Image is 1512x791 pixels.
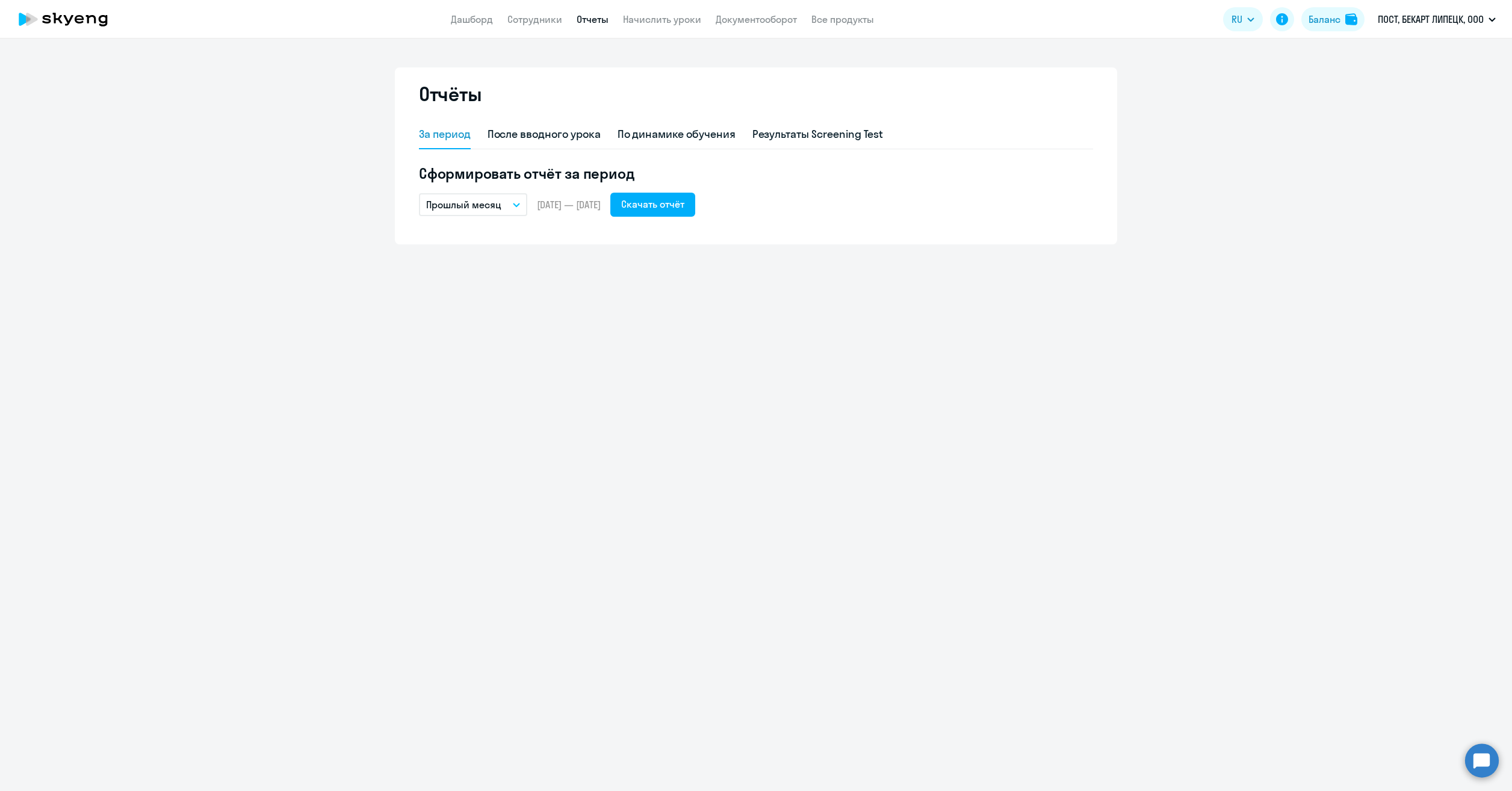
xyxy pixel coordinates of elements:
[577,13,609,25] a: Отчеты
[419,164,1093,183] h5: Сформировать отчёт за период
[716,13,797,25] a: Документооборот
[618,126,736,142] div: По динамике обучения
[507,13,562,25] a: Сотрудники
[419,193,527,216] button: Прошлый месяц
[610,193,695,217] button: Скачать отчёт
[419,126,471,142] div: За период
[451,13,493,25] a: Дашборд
[1309,12,1340,26] div: Баланс
[537,198,601,211] span: [DATE] — [DATE]
[1223,7,1263,31] button: RU
[811,13,874,25] a: Все продукты
[1345,13,1357,25] img: balance
[623,13,701,25] a: Начислить уроки
[488,126,601,142] div: После вводного урока
[1232,12,1242,26] span: RU
[1378,12,1484,26] p: ПОСТ, БЕКАРТ ЛИПЕЦК, ООО
[752,126,884,142] div: Результаты Screening Test
[621,197,684,211] div: Скачать отчёт
[1372,5,1502,34] button: ПОСТ, БЕКАРТ ЛИПЕЦК, ООО
[1301,7,1365,31] button: Балансbalance
[419,82,482,106] h2: Отчёты
[426,197,501,212] p: Прошлый месяц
